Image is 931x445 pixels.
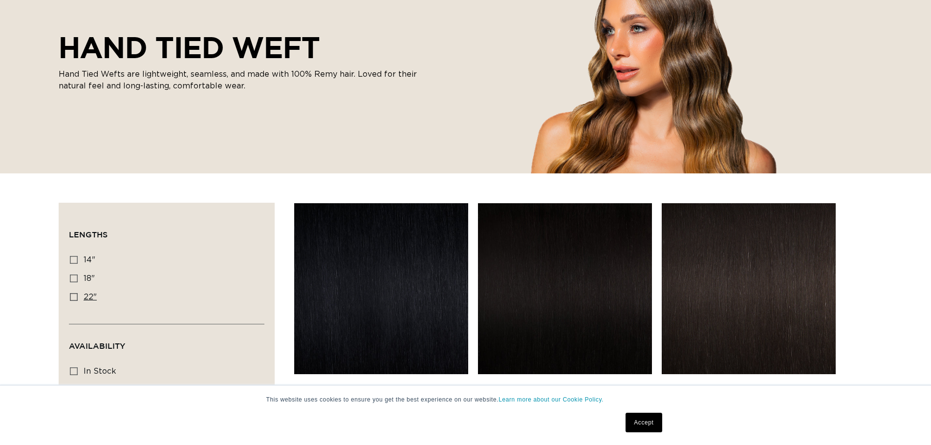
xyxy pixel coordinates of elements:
[69,213,264,248] summary: Lengths (0 selected)
[84,367,116,375] span: In stock
[69,324,264,360] summary: Availability (0 selected)
[69,341,125,350] span: Availability
[69,230,108,239] span: Lengths
[626,413,662,432] a: Accept
[59,68,430,92] p: Hand Tied Wefts are lightweight, seamless, and made with 100% Remy hair. Loved for their natural ...
[84,256,95,264] span: 14"
[84,275,95,282] span: 18"
[498,396,604,403] a: Learn more about our Cookie Policy.
[266,395,665,404] p: This website uses cookies to ensure you get the best experience on our website.
[84,293,97,301] span: 22"
[59,30,430,64] h2: HAND TIED WEFT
